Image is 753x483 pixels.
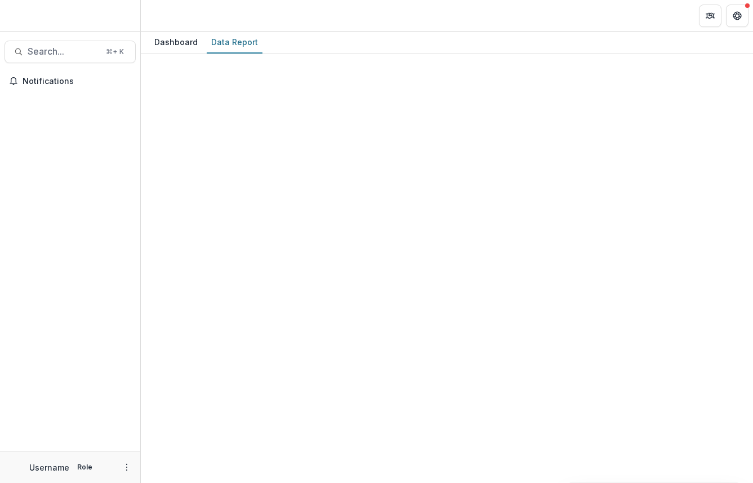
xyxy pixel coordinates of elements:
p: Role [74,462,96,472]
p: Username [29,462,69,473]
a: Dashboard [150,32,202,54]
button: Partners [699,5,721,27]
button: Search... [5,41,136,63]
div: Dashboard [150,34,202,50]
div: ⌘ + K [104,46,126,58]
div: Data Report [207,34,262,50]
span: Notifications [23,77,131,86]
button: More [120,460,133,474]
a: Data Report [207,32,262,54]
button: Get Help [726,5,748,27]
span: Search... [28,46,99,57]
button: Notifications [5,72,136,90]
